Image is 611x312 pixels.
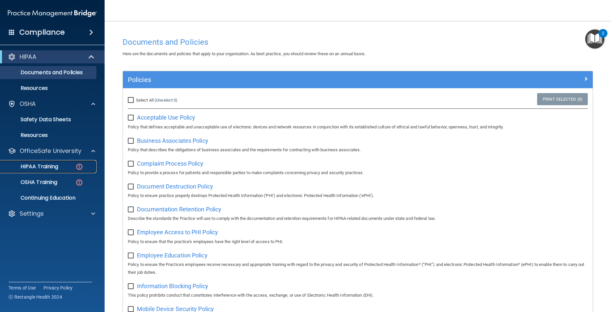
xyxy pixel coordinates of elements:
[4,163,58,170] p: HIPAA Training
[155,98,178,103] a: (Unselect 0)
[537,93,588,105] a: Print Selected (0)
[137,206,221,213] span: Documentation Retention Policy
[128,98,135,103] input: Select All (Unselect 0)
[8,53,95,61] a: HIPAA
[123,51,365,56] span: Here are the documents and policies that apply to your organization. As best practice, you should...
[128,238,588,246] p: Policy to ensure that the practice's employees have the right level of access to PHI.
[20,53,36,61] p: HIPAA
[128,169,588,177] p: Policy to provide a process for patients and responsible parties to make complaints concerning pr...
[75,178,83,187] img: danger-circle.6113f641.png
[128,76,470,83] h5: Policies
[20,147,81,155] p: OfficeSafe University
[137,229,218,236] span: Employee Access to PHI Policy
[8,147,95,155] a: OfficeSafe University
[4,85,93,91] p: Resources
[8,7,97,20] img: PMB logo
[585,29,604,49] button: Open Resource Center, 2 new notifications
[128,123,588,131] p: Policy that defines acceptable and unacceptable use of electronic devices and network resources i...
[4,69,93,76] p: Documents and Policies
[4,195,93,201] p: Continuing Education
[137,137,208,144] span: Business Associates Policy
[20,210,44,218] p: Settings
[4,179,57,186] p: OSHA Training
[75,163,83,171] img: danger-circle.6113f641.png
[128,215,588,222] p: Describe the standards the Practice will use to comply with the documentation and retention requi...
[128,192,588,200] p: Policy to ensure practice properly destroys Protected Health Information ('PHI') and electronic P...
[136,98,154,103] span: Select All
[137,252,208,259] span: Employee Education Policy
[4,116,93,123] p: Safety Data Sheets
[137,160,203,167] span: Complaint Process Policy
[19,28,65,37] h4: Compliance
[8,100,95,108] a: OSHA
[8,285,36,291] a: Terms of Use
[137,283,208,289] span: Information Blocking Policy
[8,210,95,218] a: Settings
[602,33,604,42] div: 2
[137,114,195,121] span: Acceptable Use Policy
[43,285,73,291] a: Privacy Policy
[128,291,588,299] p: This policy prohibits conduct that constitutes interference with the access, exchange, or use of ...
[123,38,593,46] h4: Documents and Policies
[8,294,62,300] span: Ⓒ Rectangle Health 2024
[128,74,588,85] a: Policies
[20,100,36,108] p: OSHA
[4,132,93,139] p: Resources
[128,146,588,154] p: Policy that describes the obligations of business associates and the requirements for contracting...
[137,183,213,190] span: Document Destruction Policy
[128,261,588,276] p: Policy to ensure the Practice's employees receive necessary and appropriate training with regard ...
